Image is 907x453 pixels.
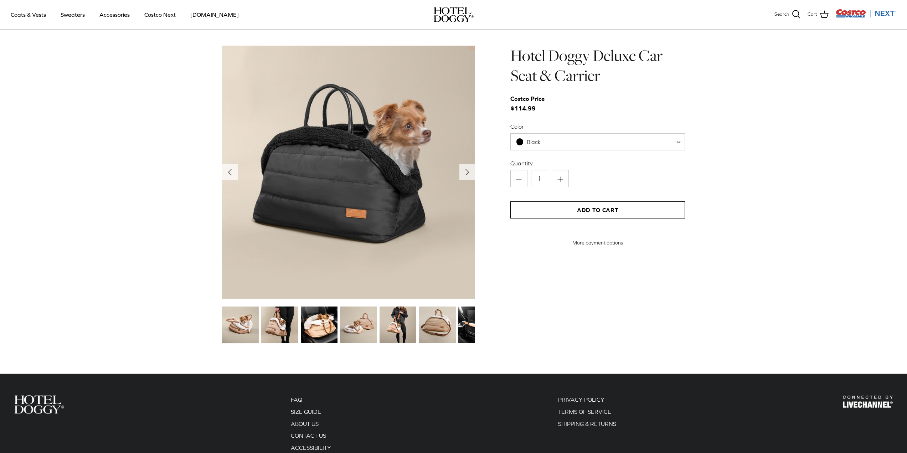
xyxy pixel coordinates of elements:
span: Black [527,139,541,145]
span: Cart [808,11,817,18]
a: PRIVACY POLICY [558,396,604,403]
img: Hotel Doggy Costco Next [843,395,893,408]
a: More payment options [510,240,685,246]
label: Color [510,123,685,130]
a: SHIPPING & RETURNS [558,421,616,427]
span: Search [774,11,789,18]
input: Quantity [531,170,548,187]
a: [DOMAIN_NAME] [184,2,245,27]
img: small dog in a tan dog carrier on a black seat in the car [301,307,337,343]
a: Visit Costco Next [836,14,896,19]
h1: Hotel Doggy Deluxe Car Seat & Carrier [510,46,685,86]
button: Previous [222,164,238,180]
span: Black [511,138,555,146]
img: Hotel Doggy Costco Next [14,395,64,413]
span: $114.99 [510,94,552,113]
button: Next [459,164,475,180]
img: Costco Next [836,9,896,18]
a: Costco Next [138,2,182,27]
a: ACCESSIBILITY [291,444,331,451]
a: Sweaters [54,2,91,27]
a: Search [774,10,800,19]
a: CONTACT US [291,432,326,439]
a: SIZE GUIDE [291,408,321,415]
a: Coats & Vests [4,2,52,27]
span: Black [510,133,685,150]
a: hoteldoggy.com hoteldoggycom [434,7,474,22]
a: Accessories [93,2,136,27]
label: Quantity [510,159,685,167]
img: hoteldoggycom [434,7,474,22]
a: ABOUT US [291,421,319,427]
button: Add to Cart [510,201,685,218]
a: FAQ [291,396,302,403]
div: Costco Price [510,94,545,104]
a: Cart [808,10,829,19]
a: TERMS OF SERVICE [558,408,611,415]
